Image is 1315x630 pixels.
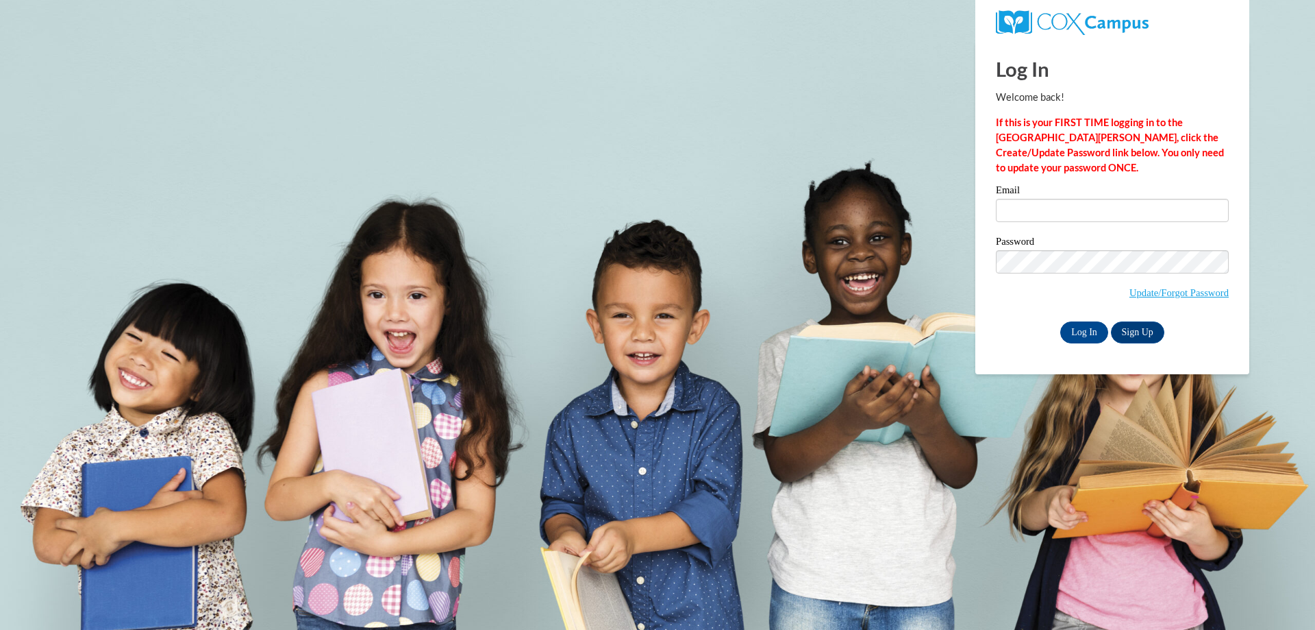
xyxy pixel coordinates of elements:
[996,55,1229,83] h1: Log In
[1111,322,1164,343] a: Sign Up
[996,185,1229,199] label: Email
[996,16,1149,27] a: COX Campus
[1129,287,1229,298] a: Update/Forgot Password
[1060,322,1108,343] input: Log In
[996,90,1229,105] p: Welcome back!
[996,237,1229,250] label: Password
[996,117,1224,173] strong: If this is your FIRST TIME logging in to the [GEOGRAPHIC_DATA][PERSON_NAME], click the Create/Upd...
[996,10,1149,35] img: COX Campus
